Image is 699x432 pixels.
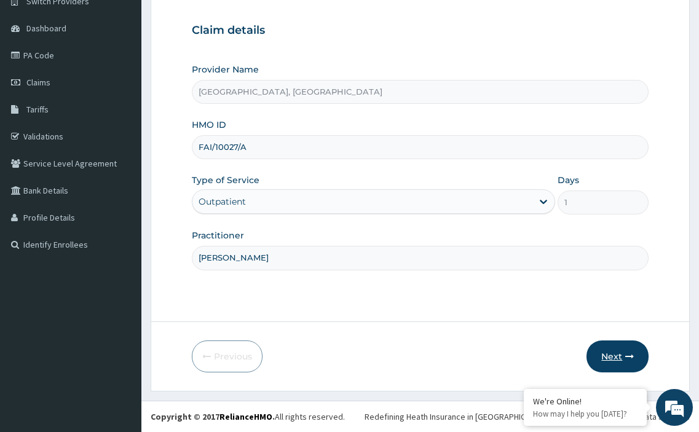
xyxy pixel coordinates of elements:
[192,229,244,242] label: Practitioner
[199,195,246,208] div: Outpatient
[26,104,49,115] span: Tariffs
[365,410,690,423] div: Redefining Heath Insurance in [GEOGRAPHIC_DATA] using Telemedicine and Data Science!
[558,174,579,186] label: Days
[192,63,259,76] label: Provider Name
[586,340,649,372] button: Next
[192,340,263,372] button: Previous
[26,77,50,88] span: Claims
[192,246,649,270] input: Enter Name
[151,411,275,422] strong: Copyright © 2017 .
[192,24,649,37] h3: Claim details
[141,401,699,432] footer: All rights reserved.
[192,135,649,159] input: Enter HMO ID
[219,411,272,422] a: RelianceHMO
[533,396,638,407] div: We're Online!
[26,23,66,34] span: Dashboard
[533,409,638,419] p: How may I help you today?
[192,119,226,131] label: HMO ID
[192,174,259,186] label: Type of Service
